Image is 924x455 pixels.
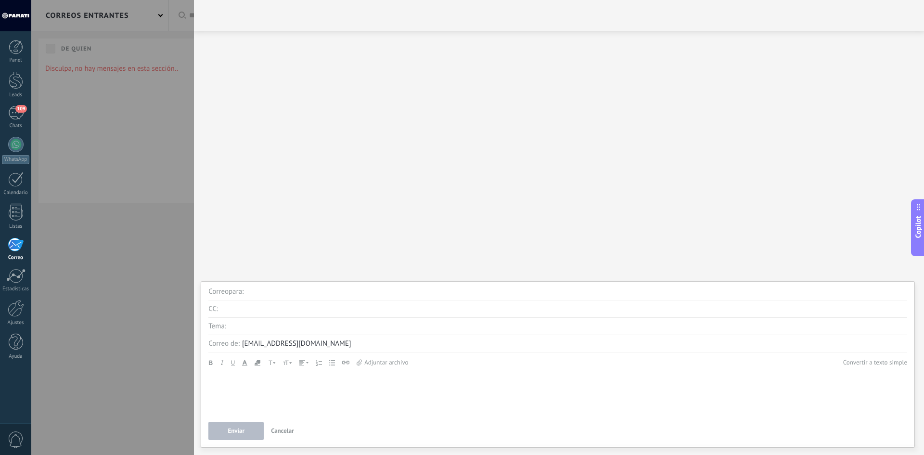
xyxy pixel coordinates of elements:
div: Tema: [208,322,226,331]
div: Correo [2,255,30,261]
button: Cancelar [267,422,298,440]
div: Leads [2,92,30,98]
span: Copilot [913,216,923,238]
span: Letra [268,359,276,366]
span: Color de fuente [242,359,247,366]
button: Subrayado [231,357,235,368]
div: : [242,287,244,297]
span: 109 [15,105,26,113]
div: Ajustes [2,320,30,326]
div: Estadísticas [2,286,30,292]
span: Color de relleno [255,360,260,366]
div: Panel [2,57,30,64]
span: Cancelar [271,427,294,435]
span: [EMAIL_ADDRESS][DOMAIN_NAME] [242,339,351,348]
span: Enviar [228,428,244,434]
div: Listas [2,223,30,230]
button: Lista marcada [329,357,335,368]
button: Cursiva [220,357,224,368]
div: Correo de: [208,339,240,349]
div: Chats [2,123,30,129]
div: CC: [208,304,218,314]
div: Ayuda [2,353,30,360]
span: Adjuntar [342,361,349,364]
button: Lista numerada [316,357,322,368]
button: Convertir a texto simple [843,357,907,368]
span: Tamaño de fuente [283,359,292,366]
label: Adjunto [357,357,408,368]
div: Calendario [2,190,30,196]
button: Negrita [208,357,213,368]
span: Alineación [299,360,308,365]
button: Enviar [208,422,264,440]
div: WhatsApp [2,155,29,164]
div: para [229,287,244,297]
